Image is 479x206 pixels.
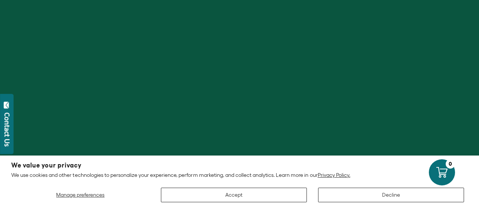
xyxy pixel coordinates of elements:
button: Accept [161,188,307,202]
span: Manage preferences [56,192,104,198]
button: Manage preferences [11,188,150,202]
button: Decline [318,188,464,202]
a: Privacy Policy. [318,172,350,178]
h2: We value your privacy [11,162,468,169]
p: We use cookies and other technologies to personalize your experience, perform marketing, and coll... [11,172,468,178]
div: 0 [446,159,455,169]
div: Contact Us [3,113,11,147]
